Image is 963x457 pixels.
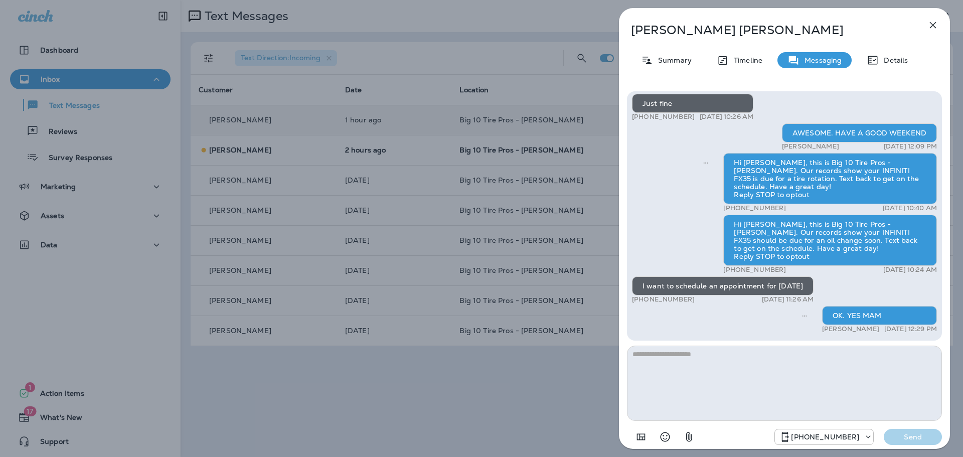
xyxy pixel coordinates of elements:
p: Timeline [729,56,762,64]
p: [DATE] 10:40 AM [883,204,937,212]
p: Details [879,56,908,64]
p: Messaging [799,56,842,64]
p: [PHONE_NUMBER] [632,295,695,303]
span: Sent [802,311,807,320]
span: Sent [703,158,708,167]
div: OK. YES MAM [822,306,937,325]
button: Add in a premade template [631,427,651,447]
div: Hi [PERSON_NAME], this is Big 10 Tire Pros - [PERSON_NAME]. Our records show your INFINITI FX35 i... [723,153,937,204]
div: Just fine [632,94,753,113]
p: [DATE] 12:29 PM [884,325,937,333]
p: [PERSON_NAME] [PERSON_NAME] [631,23,905,37]
p: [PHONE_NUMBER] [632,113,695,121]
div: +1 (601) 808-4206 [775,431,873,443]
div: I want to schedule an appointment for [DATE] [632,276,814,295]
div: Hi [PERSON_NAME], this is Big 10 Tire Pros - [PERSON_NAME]. Our records show your INFINITI FX35 s... [723,215,937,266]
p: [DATE] 10:26 AM [700,113,753,121]
button: Select an emoji [655,427,675,447]
p: Summary [653,56,692,64]
p: [DATE] 12:09 PM [884,142,937,150]
p: [PHONE_NUMBER] [723,204,786,212]
p: [PHONE_NUMBER] [723,266,786,274]
p: [DATE] 11:26 AM [762,295,814,303]
p: [PERSON_NAME] [782,142,839,150]
p: [PERSON_NAME] [822,325,879,333]
p: [DATE] 10:24 AM [883,266,937,274]
div: AWESOME. HAVE A GOOD WEEKEND [782,123,937,142]
p: [PHONE_NUMBER] [791,433,859,441]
